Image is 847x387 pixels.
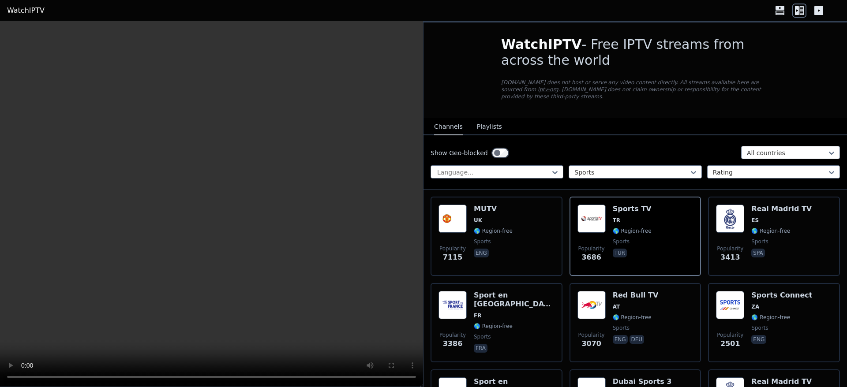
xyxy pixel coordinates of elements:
[751,314,790,321] span: 🌎 Region-free
[751,205,812,213] h6: Real Madrid TV
[474,333,491,340] span: sports
[578,331,605,339] span: Popularity
[751,291,812,300] h6: Sports Connect
[578,245,605,252] span: Popularity
[501,37,769,68] h1: - Free IPTV streams from across the world
[716,205,744,233] img: Real Madrid TV
[751,377,812,386] h6: Real Madrid TV
[720,252,740,263] span: 3413
[501,79,769,100] p: [DOMAIN_NAME] does not host or serve any video content directly. All streams available here are s...
[438,291,467,319] img: Sport en France
[717,245,743,252] span: Popularity
[477,119,502,135] button: Playlists
[431,149,488,157] label: Show Geo-blocked
[474,312,481,319] span: FR
[751,324,768,331] span: sports
[439,245,466,252] span: Popularity
[474,291,555,309] h6: Sport en [GEOGRAPHIC_DATA]
[613,217,620,224] span: TR
[474,238,491,245] span: sports
[613,377,672,386] h6: Dubai Sports 3
[613,303,620,310] span: AT
[577,291,606,319] img: Red Bull TV
[7,5,45,16] a: WatchIPTV
[613,314,652,321] span: 🌎 Region-free
[474,217,482,224] span: UK
[720,339,740,349] span: 2501
[751,217,759,224] span: ES
[751,303,759,310] span: ZA
[716,291,744,319] img: Sports Connect
[581,252,601,263] span: 3686
[474,205,513,213] h6: MUTV
[613,205,652,213] h6: Sports TV
[613,291,659,300] h6: Red Bull TV
[474,323,513,330] span: 🌎 Region-free
[474,344,487,353] p: fra
[751,238,768,245] span: sports
[613,249,627,257] p: tur
[439,331,466,339] span: Popularity
[613,227,652,234] span: 🌎 Region-free
[438,205,467,233] img: MUTV
[538,86,558,93] a: iptv-org
[613,324,630,331] span: sports
[443,339,463,349] span: 3386
[613,335,628,344] p: eng
[630,335,645,344] p: deu
[434,119,463,135] button: Channels
[717,331,743,339] span: Popularity
[577,205,606,233] img: Sports TV
[443,252,463,263] span: 7115
[751,227,790,234] span: 🌎 Region-free
[751,335,766,344] p: eng
[581,339,601,349] span: 3070
[613,238,630,245] span: sports
[474,227,513,234] span: 🌎 Region-free
[751,249,765,257] p: spa
[501,37,582,52] span: WatchIPTV
[474,249,489,257] p: eng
